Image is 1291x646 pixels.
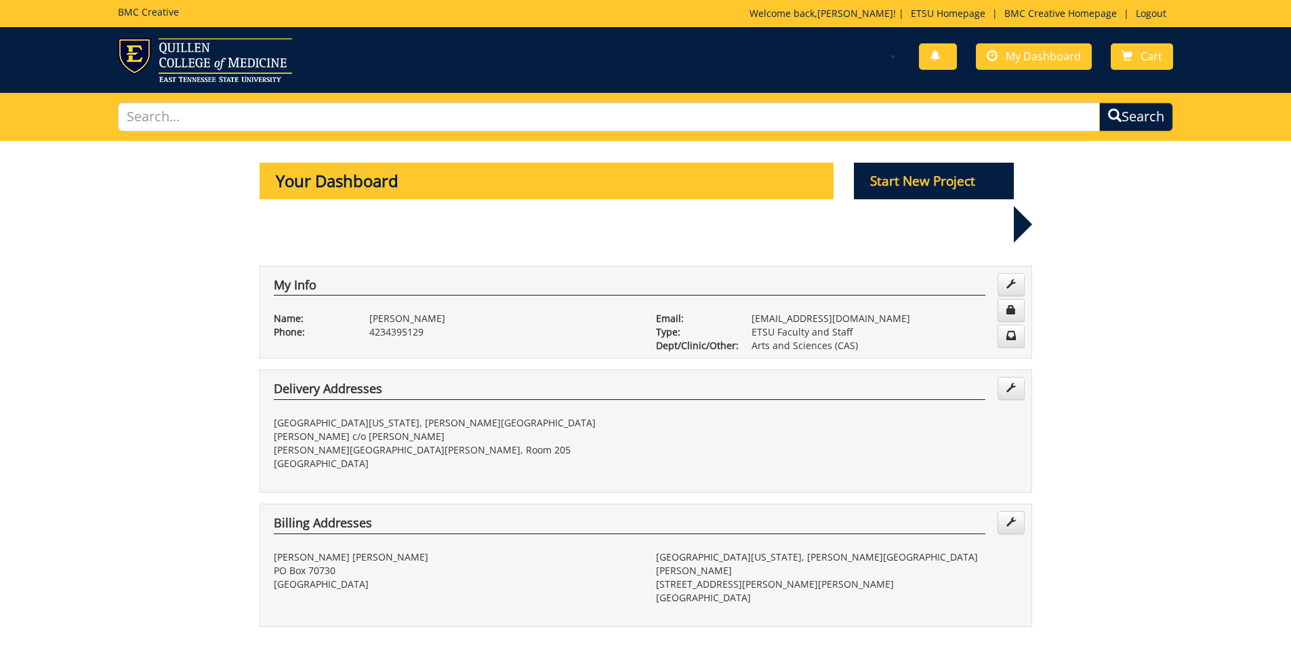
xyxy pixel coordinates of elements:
a: [PERSON_NAME] [817,7,893,20]
p: [GEOGRAPHIC_DATA][US_STATE], [PERSON_NAME][GEOGRAPHIC_DATA][PERSON_NAME] [656,550,1018,578]
h4: Delivery Addresses [274,382,985,400]
h4: My Info [274,279,985,296]
p: [PERSON_NAME] [PERSON_NAME] [274,550,636,564]
p: [PERSON_NAME][GEOGRAPHIC_DATA][PERSON_NAME], Room 205 [274,443,636,457]
p: Dept/Clinic/Other: [656,339,731,352]
a: Start New Project [854,176,1014,188]
a: Change Password [998,299,1025,322]
img: ETSU logo [118,38,292,82]
a: Edit Addresses [998,511,1025,534]
a: ETSU Homepage [904,7,992,20]
a: Change Communication Preferences [998,325,1025,348]
h5: BMC Creative [118,7,179,17]
p: Phone: [274,325,349,339]
p: Type: [656,325,731,339]
p: Arts and Sciences (CAS) [752,339,1018,352]
p: Your Dashboard [260,163,834,199]
p: [PERSON_NAME] [369,312,636,325]
button: Search [1099,102,1173,132]
p: [GEOGRAPHIC_DATA] [656,591,1018,605]
p: 4234395129 [369,325,636,339]
p: Name: [274,312,349,325]
p: Email: [656,312,731,325]
p: PO Box 70730 [274,564,636,578]
a: My Dashboard [976,43,1092,70]
a: Edit Info [998,273,1025,296]
p: [GEOGRAPHIC_DATA][US_STATE], [PERSON_NAME][GEOGRAPHIC_DATA][PERSON_NAME] c/o [PERSON_NAME] [274,416,636,443]
a: Edit Addresses [998,377,1025,400]
span: Cart [1141,49,1162,64]
input: Search... [118,102,1101,132]
p: [STREET_ADDRESS][PERSON_NAME][PERSON_NAME] [656,578,1018,591]
h4: Billing Addresses [274,517,985,534]
p: Start New Project [854,163,1014,199]
a: BMC Creative Homepage [998,7,1124,20]
span: My Dashboard [1006,49,1081,64]
a: Cart [1111,43,1173,70]
p: [GEOGRAPHIC_DATA] [274,457,636,470]
a: Logout [1129,7,1173,20]
p: [EMAIL_ADDRESS][DOMAIN_NAME] [752,312,1018,325]
p: [GEOGRAPHIC_DATA] [274,578,636,591]
p: Welcome back, ! | | | [750,7,1173,20]
p: ETSU Faculty and Staff [752,325,1018,339]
